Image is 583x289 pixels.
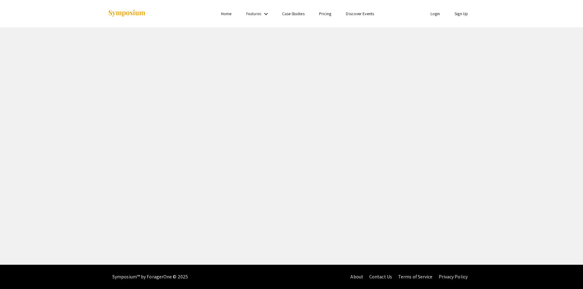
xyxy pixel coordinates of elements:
[282,11,305,16] a: Case Studies
[557,262,578,284] iframe: Chat
[221,11,231,16] a: Home
[369,274,392,280] a: Contact Us
[246,11,261,16] a: Features
[319,11,332,16] a: Pricing
[439,274,468,280] a: Privacy Policy
[108,9,146,18] img: Symposium by ForagerOne
[262,10,270,18] mat-icon: Expand Features list
[350,274,363,280] a: About
[455,11,468,16] a: Sign Up
[346,11,374,16] a: Discover Events
[112,265,188,289] div: Symposium™ by ForagerOne © 2025
[398,274,433,280] a: Terms of Service
[431,11,440,16] a: Login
